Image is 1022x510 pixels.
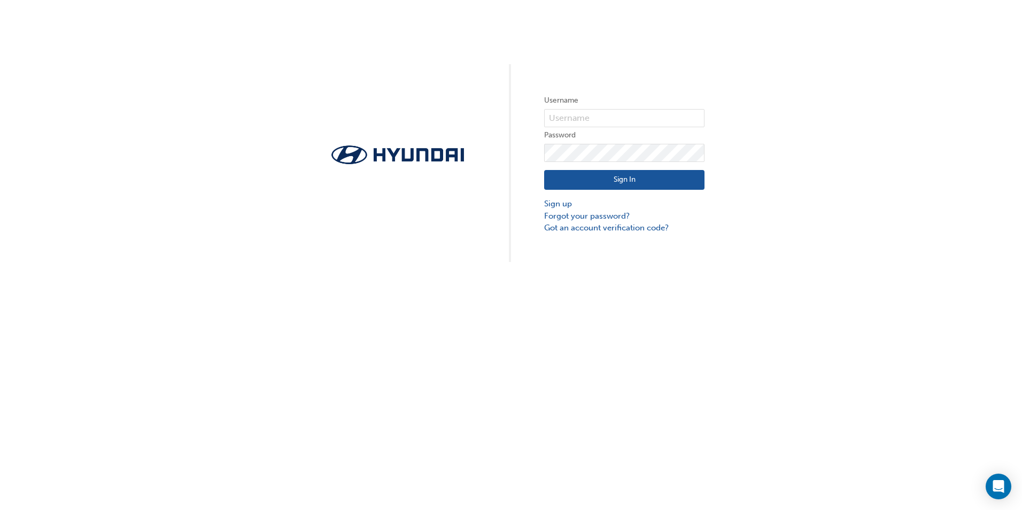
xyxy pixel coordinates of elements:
[544,222,704,234] a: Got an account verification code?
[544,170,704,190] button: Sign In
[544,94,704,107] label: Username
[544,129,704,142] label: Password
[544,210,704,222] a: Forgot your password?
[986,474,1011,499] div: Open Intercom Messenger
[544,109,704,127] input: Username
[318,142,478,167] img: Trak
[544,198,704,210] a: Sign up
